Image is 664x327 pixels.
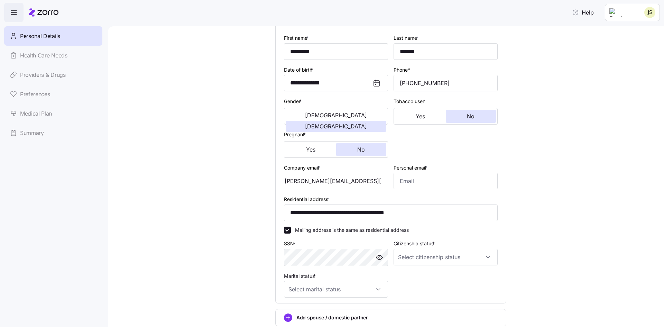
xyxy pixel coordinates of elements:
[394,75,498,91] input: Phone
[291,227,409,234] label: Mailing address is the same as residential address
[306,147,315,152] span: Yes
[394,240,436,247] label: Citizenship status
[609,8,634,17] img: Employer logo
[394,173,498,189] input: Email
[4,26,102,46] a: Personal Details
[284,314,292,322] svg: add icon
[357,147,365,152] span: No
[284,281,388,298] input: Select marital status
[284,164,321,172] label: Company email
[284,131,307,138] label: Pregnant
[394,66,410,74] label: Phone*
[305,112,367,118] span: [DEMOGRAPHIC_DATA]
[284,66,315,74] label: Date of birth
[394,34,419,42] label: Last name
[284,34,310,42] label: First name
[416,113,425,119] span: Yes
[566,6,599,19] button: Help
[394,98,427,105] label: Tobacco user
[284,272,317,280] label: Marital status
[394,164,428,172] label: Personal email
[305,124,367,129] span: [DEMOGRAPHIC_DATA]
[284,196,331,203] label: Residential address
[394,249,498,265] input: Select citizenship status
[296,314,368,321] span: Add spouse / domestic partner
[644,7,655,18] img: 5b20f9593c30f96327c42d9ea863ed33
[467,113,474,119] span: No
[20,32,60,40] span: Personal Details
[284,98,303,105] label: Gender
[284,240,297,247] label: SSN
[572,8,594,17] span: Help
